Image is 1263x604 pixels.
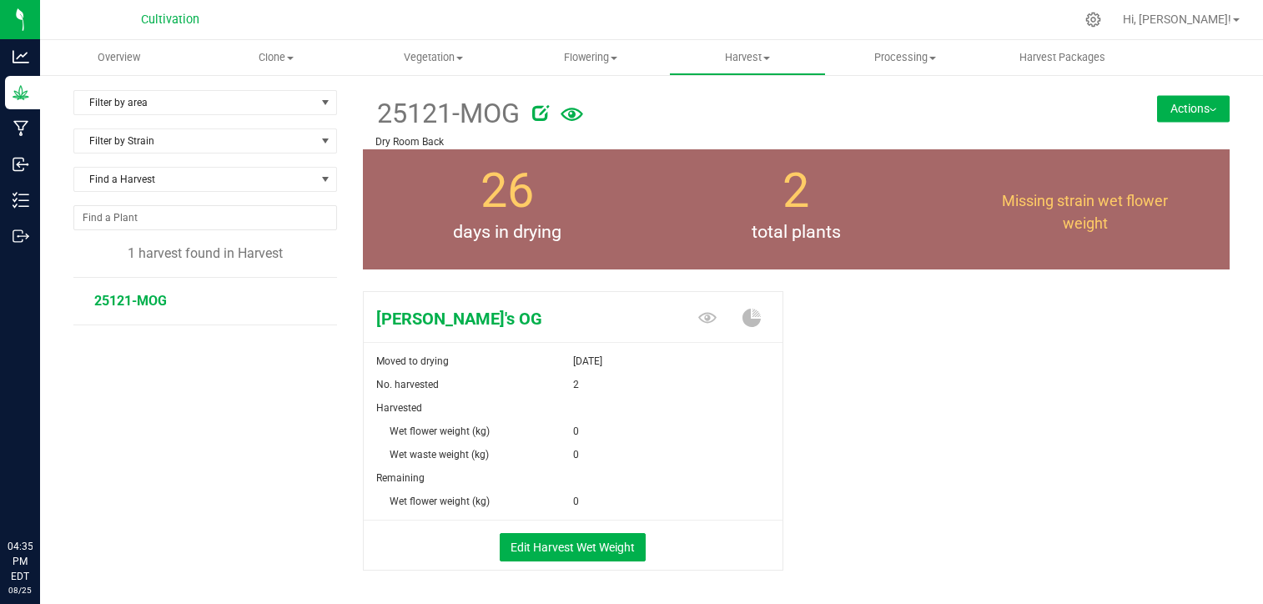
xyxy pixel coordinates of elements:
inline-svg: Analytics [13,48,29,65]
span: Manny's OG [364,306,642,331]
span: Filter by Strain [74,129,315,153]
span: Harvested [376,402,422,414]
span: 0 [573,490,579,513]
span: days in drying [363,219,652,246]
div: Manage settings [1083,12,1104,28]
p: 08/25 [8,584,33,596]
span: [DATE] [573,350,602,373]
inline-svg: Inventory [13,192,29,209]
span: Remaining [376,472,425,484]
inline-svg: Inbound [13,156,29,173]
a: Flowering [511,40,668,75]
span: Wet flower weight (kg) [390,425,490,437]
span: Wet flower weight (kg) [390,496,490,507]
span: 26 [481,163,534,219]
group-info-box: Average wet flower weight [954,149,1218,269]
a: Harvest [669,40,826,75]
button: Actions [1157,95,1230,122]
span: No. harvested [376,379,439,390]
p: 04:35 PM EDT [8,539,33,584]
p: Dry Room Back [375,134,1073,149]
inline-svg: Manufacturing [13,120,29,137]
span: 2 [573,373,579,396]
button: Edit Harvest Wet Weight [500,533,646,561]
a: Processing [826,40,983,75]
span: 25121-MOG [94,293,167,309]
span: Filter by area [74,91,315,114]
span: 2 [782,163,809,219]
span: Find a Harvest [74,168,315,191]
span: Moved to drying [376,355,449,367]
div: 1 harvest found in Harvest [73,244,337,264]
span: select [314,91,335,114]
span: Overview [75,50,163,65]
iframe: Resource center [17,471,67,521]
a: Harvest Packages [984,40,1140,75]
span: 0 [573,443,579,466]
a: Overview [40,40,197,75]
inline-svg: Grow [13,84,29,101]
group-info-box: Days in drying [375,149,640,269]
span: Hi, [PERSON_NAME]! [1123,13,1231,26]
span: Processing [827,50,982,65]
span: 25121-MOG [375,93,521,134]
span: Harvest [670,50,825,65]
a: Clone [197,40,354,75]
span: Missing strain wet flower weight [1002,192,1168,232]
span: total plants [652,219,941,246]
span: Clone [198,50,353,65]
span: Harvest Packages [997,50,1128,65]
group-info-box: Total number of plants [664,149,928,269]
span: Flowering [512,50,667,65]
span: 0 [573,420,579,443]
span: Cultivation [141,13,199,27]
input: NO DATA FOUND [74,206,336,229]
span: Wet waste weight (kg) [390,449,489,461]
span: Vegetation [355,50,511,65]
inline-svg: Outbound [13,228,29,244]
a: Vegetation [355,40,511,75]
